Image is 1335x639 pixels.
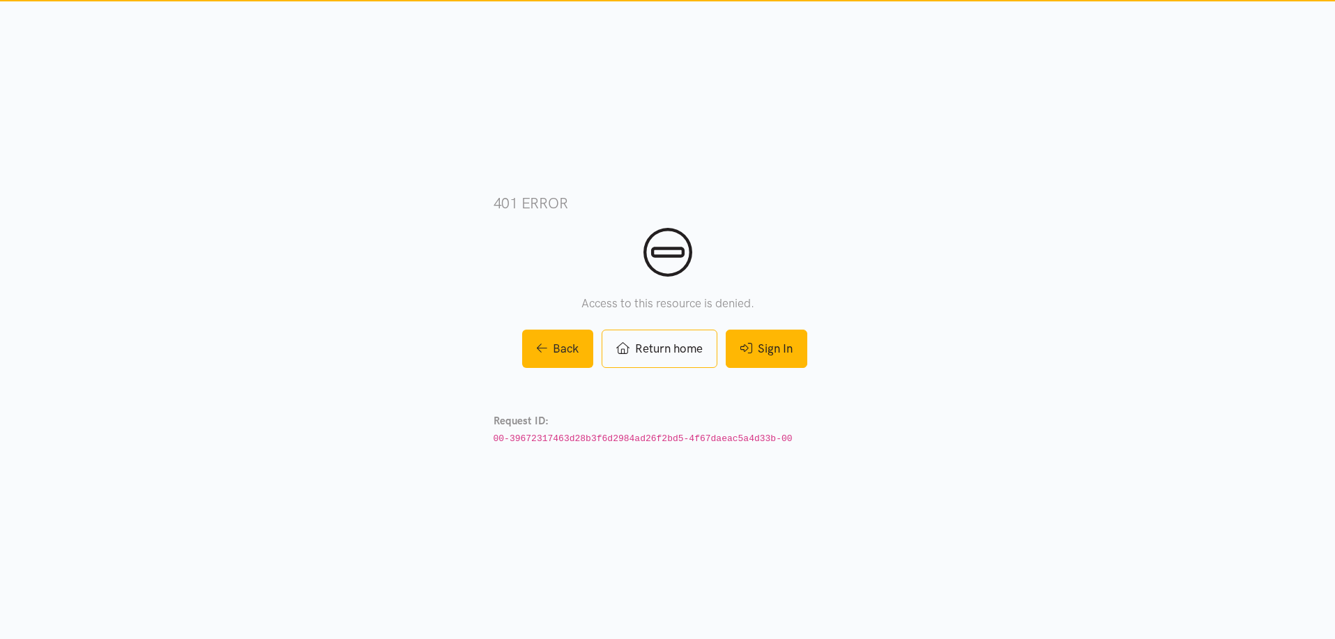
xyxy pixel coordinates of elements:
code: 00-39672317463d28b3f6d2984ad26f2bd5-4f67daeac5a4d33b-00 [494,433,793,444]
p: Access to this resource is denied. [494,294,842,313]
strong: Request ID: [494,415,549,427]
a: Return home [602,330,717,368]
a: Back [522,330,593,368]
h3: 401 error [494,193,842,213]
a: Sign In [726,330,807,368]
